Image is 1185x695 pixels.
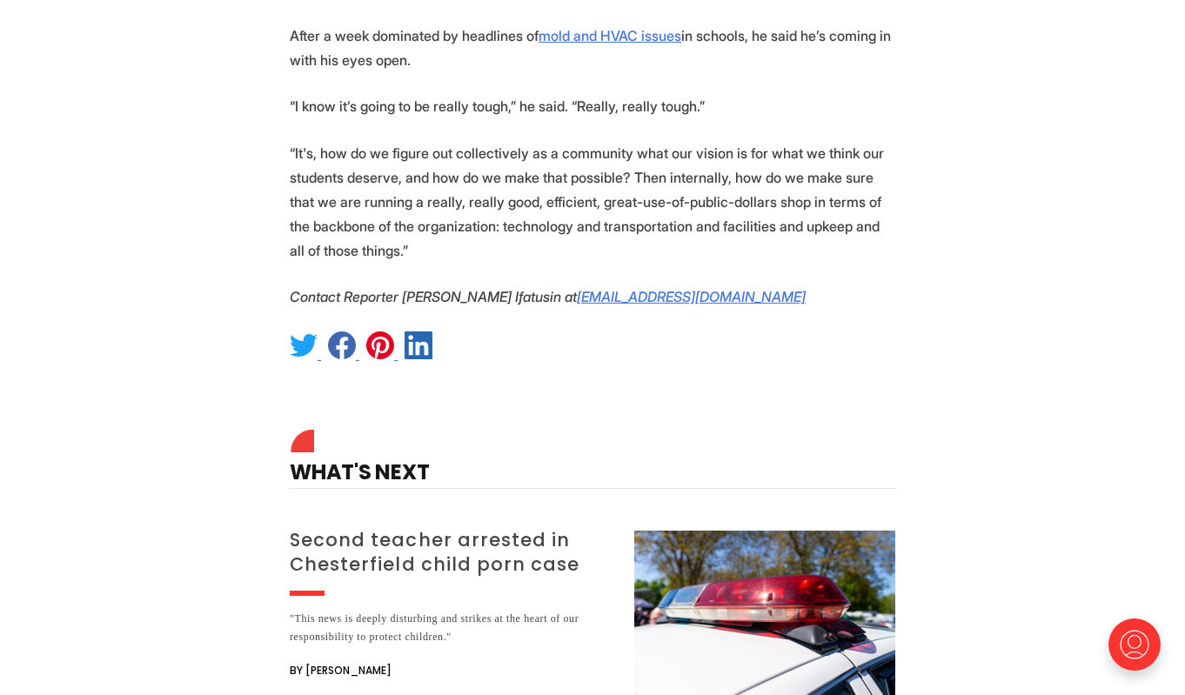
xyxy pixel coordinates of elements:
a: mold and HVAC issues [539,27,681,44]
div: "This news is deeply disturbing and strikes at the heart of our responsibility to protect children." [290,610,613,646]
iframe: portal-trigger [1094,610,1185,695]
em: Contact Reporter [PERSON_NAME] Ifatusin at [290,288,577,305]
p: “I know it’s going to be really tough,” he said. “Really, really tough.” [290,94,895,118]
h3: Second teacher arrested in Chesterfield child porn case [290,528,613,577]
a: [EMAIL_ADDRESS][DOMAIN_NAME] [577,288,806,305]
p: “It's, how do we figure out collectively as a community what our vision is for what we think our ... [290,141,895,263]
h4: What's Next [290,434,895,489]
span: By [PERSON_NAME] [290,660,392,681]
p: After a week dominated by headlines of in schools, he said he’s coming in with his eyes open. [290,23,895,72]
